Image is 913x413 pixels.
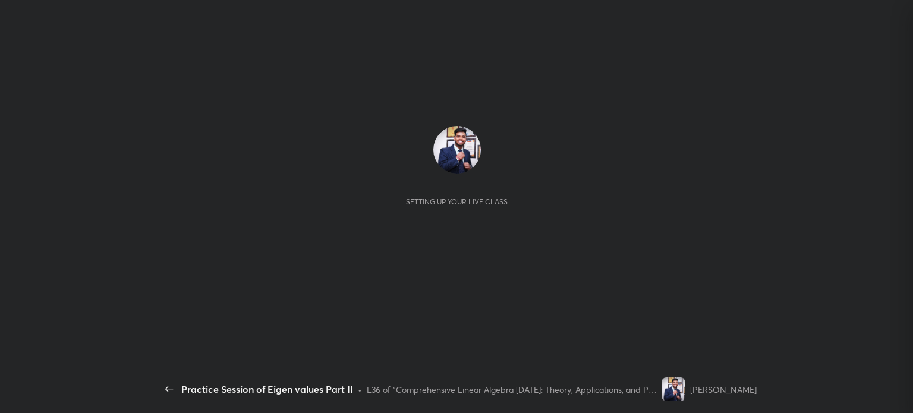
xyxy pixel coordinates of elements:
div: L36 of "Comprehensive Linear Algebra [DATE]: Theory, Applications, and Problem-solving" [367,383,657,396]
div: Practice Session of Eigen values Part II [181,382,353,396]
div: • [358,383,362,396]
div: [PERSON_NAME] [690,383,757,396]
img: 3665861c91af40c7882c0fc6b89fae5c.jpg [662,377,685,401]
div: Setting up your live class [406,197,508,206]
img: 3665861c91af40c7882c0fc6b89fae5c.jpg [433,126,481,174]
